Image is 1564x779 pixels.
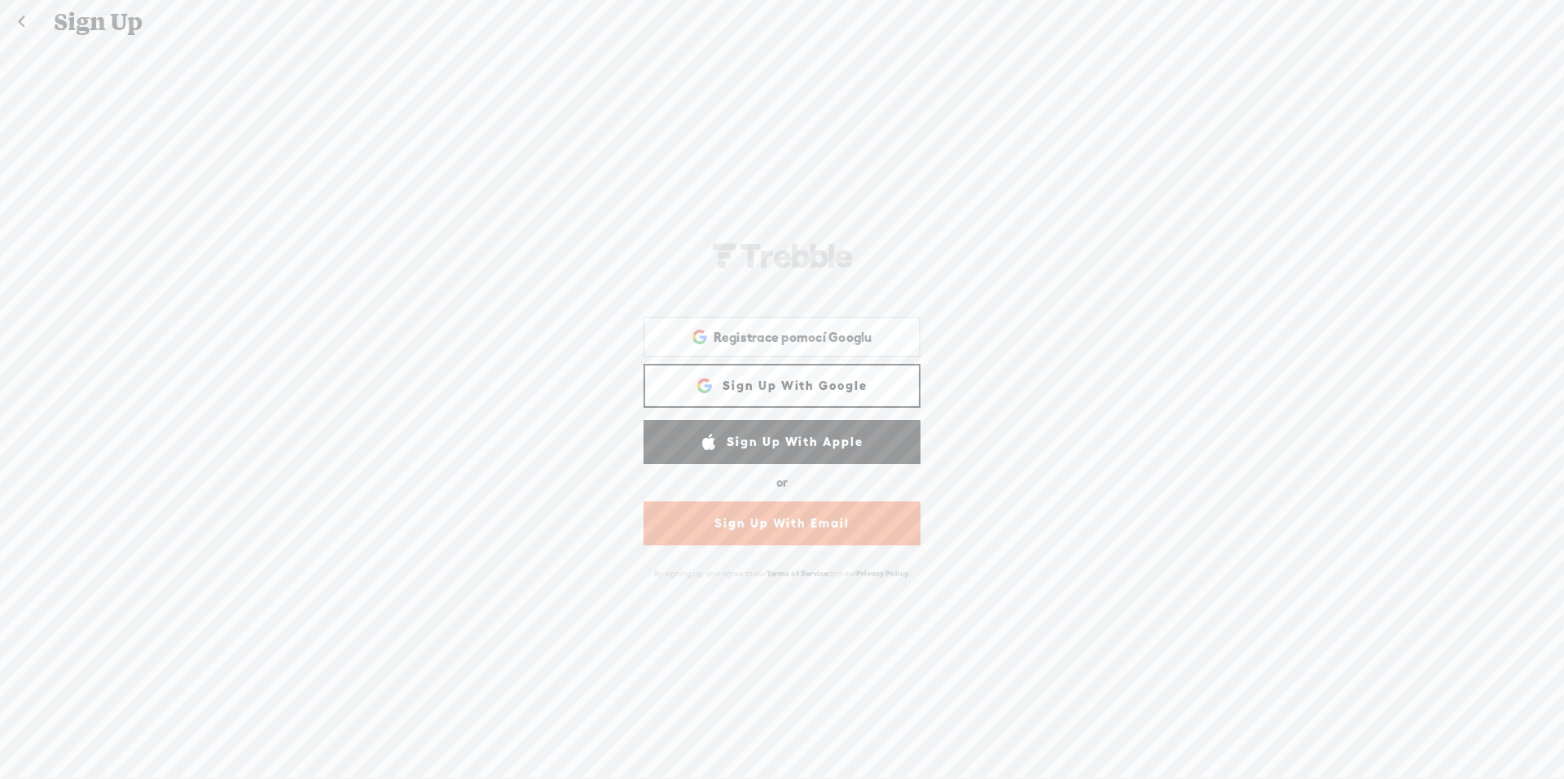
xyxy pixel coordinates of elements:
[644,364,920,408] a: Sign Up With Google
[42,1,1523,43] div: Sign Up
[767,569,828,578] a: Terms of Service
[644,420,920,464] a: Sign Up With Apple
[776,470,788,496] div: or
[639,560,925,587] div: By signing up, you agree to our and our .
[644,501,920,545] a: Sign Up With Email
[644,317,920,357] div: Registrace pomocí Googlu
[714,329,872,346] span: Registrace pomocí Googlu
[856,569,908,578] a: Privacy Policy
